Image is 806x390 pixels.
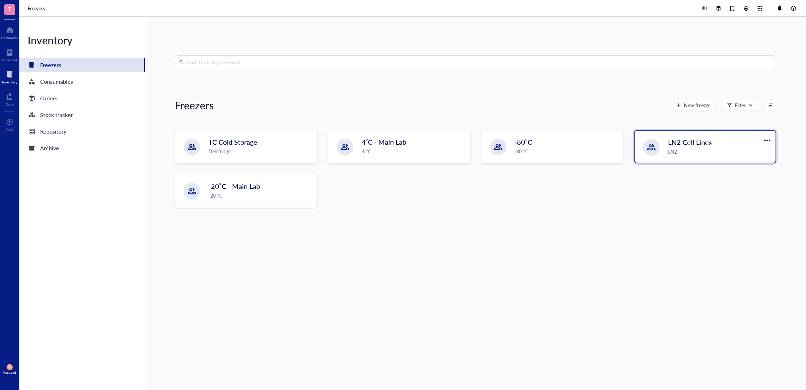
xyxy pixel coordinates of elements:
[8,365,11,369] span: CY
[40,77,73,87] div: Consumables
[209,137,257,147] span: TC Cold Storage
[209,147,313,155] div: Deli fridge
[515,147,619,155] div: -80 °C
[19,125,145,138] a: Repository
[40,143,59,153] div: Archive
[1,36,18,40] div: Dashboard
[209,192,313,199] div: -20 °C
[515,137,532,147] span: -80˚C
[19,58,145,72] a: Freezers
[209,181,260,191] span: -20˚C - Main Lab
[40,60,61,70] div: Freezers
[19,141,145,155] a: Archive
[2,69,17,84] a: Inventory
[40,93,57,103] div: Orders
[2,47,18,62] a: Notebook
[670,100,716,111] button: New freezer
[6,102,13,106] div: Core
[40,127,66,136] div: Repository
[8,4,11,13] span: T
[668,148,771,155] div: LN2
[28,4,46,12] a: Freezers
[19,91,145,105] a: Orders
[40,110,73,120] div: Stock tracker
[19,108,145,122] a: Stock tracker
[3,370,17,374] div: Account
[362,137,407,147] span: 4˚C - Main Lab
[19,75,145,89] a: Consumables
[175,98,214,112] div: Freezers
[668,137,712,147] span: LN2 Cell Lines
[362,147,466,155] div: 4 °C
[7,127,13,131] div: Add
[684,102,710,108] span: New freezer
[2,80,17,84] div: Inventory
[6,91,13,106] a: Core
[2,58,18,62] div: Notebook
[1,25,18,40] a: Dashboard
[19,33,145,47] div: Inventory
[735,101,745,109] div: Filter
